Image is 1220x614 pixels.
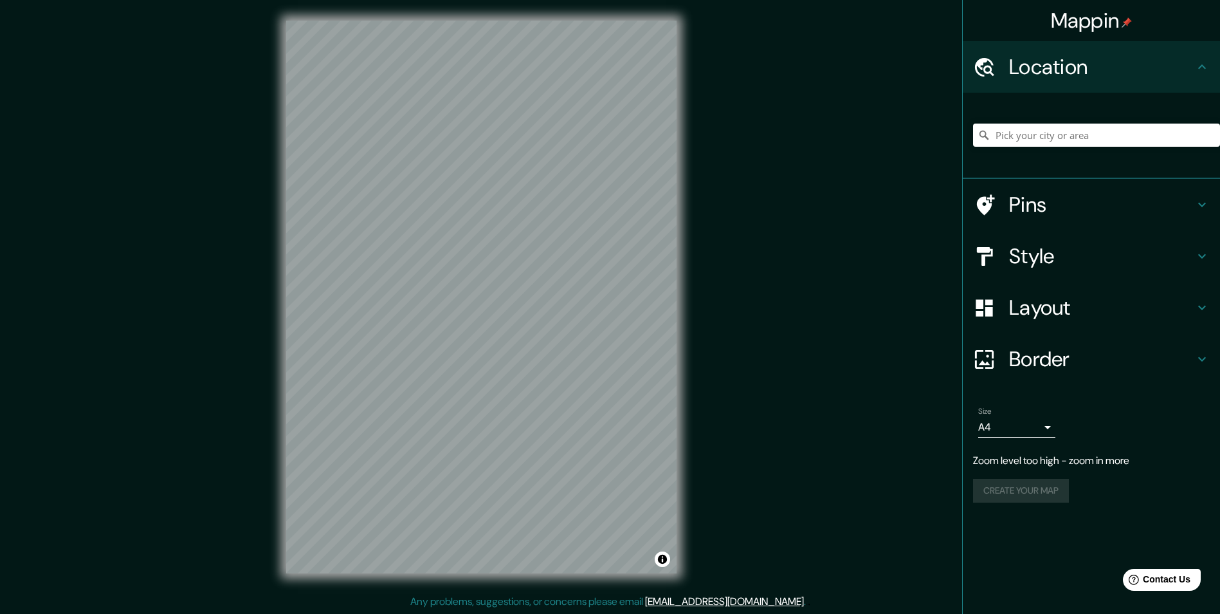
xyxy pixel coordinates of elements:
canvas: Map [286,21,677,573]
iframe: Help widget launcher [1106,564,1206,600]
a: [EMAIL_ADDRESS][DOMAIN_NAME] [645,595,804,608]
p: Zoom level too high - zoom in more [973,453,1210,469]
p: Any problems, suggestions, or concerns please email . [410,594,806,609]
h4: Style [1009,243,1194,269]
img: pin-icon.png [1122,17,1132,28]
div: Style [963,230,1220,282]
div: . [806,594,808,609]
button: Toggle attribution [655,552,670,567]
h4: Border [1009,346,1194,372]
label: Size [978,406,992,417]
input: Pick your city or area [973,124,1220,147]
div: Pins [963,179,1220,230]
div: Layout [963,282,1220,333]
h4: Pins [1009,192,1194,218]
h4: Location [1009,54,1194,80]
div: Border [963,333,1220,385]
div: A4 [978,417,1055,438]
div: Location [963,41,1220,93]
div: . [808,594,810,609]
h4: Mappin [1051,8,1133,33]
h4: Layout [1009,295,1194,321]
